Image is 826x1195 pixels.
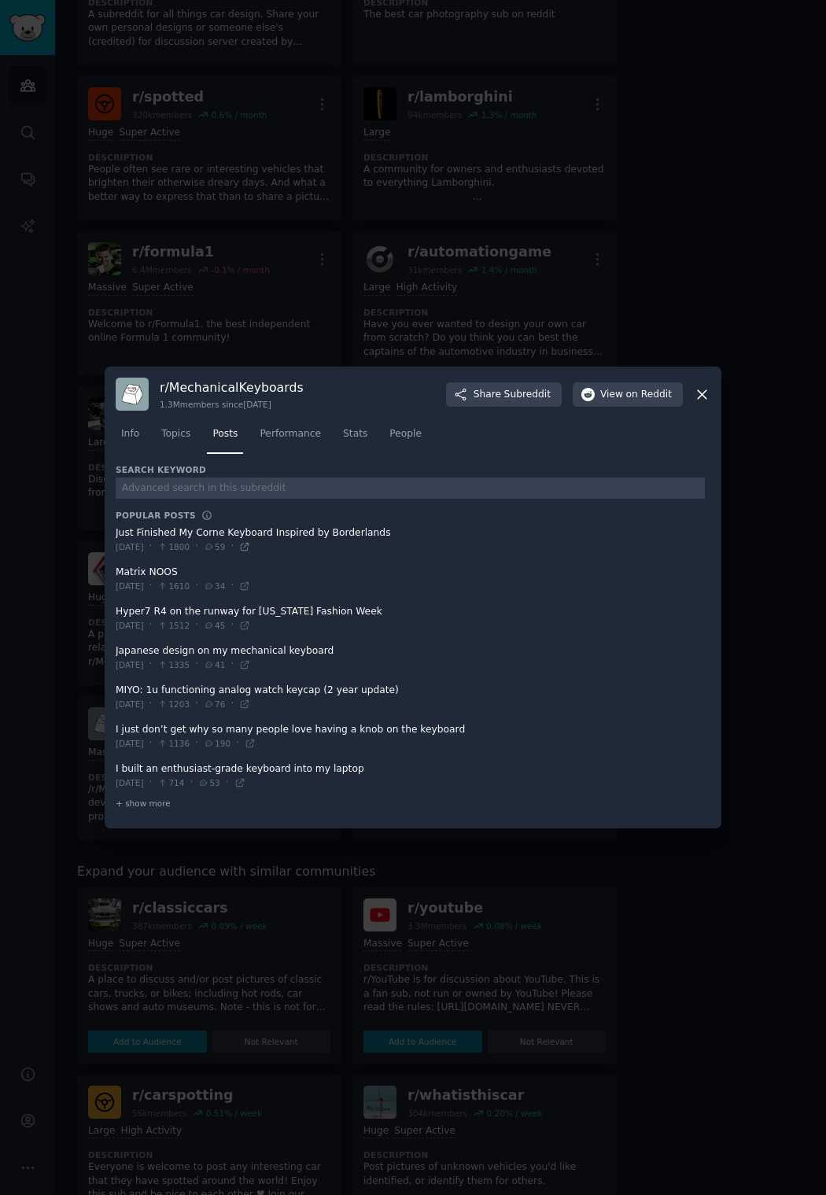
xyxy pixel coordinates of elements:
span: 190 [204,738,230,749]
span: · [149,736,153,751]
span: [DATE] [116,777,144,788]
span: 1335 [157,659,190,670]
span: [DATE] [116,620,144,631]
img: MechanicalKeyboards [116,378,149,411]
span: · [195,579,198,593]
span: 41 [204,659,225,670]
span: Subreddit [504,388,551,402]
input: Advanced search in this subreddit [116,478,705,499]
span: · [195,658,198,672]
h3: r/ MechanicalKeyboards [160,379,304,396]
span: · [149,579,153,593]
span: 53 [198,777,219,788]
span: 1203 [157,699,190,710]
span: · [230,579,234,593]
span: People [389,427,422,441]
span: Topics [161,427,190,441]
span: · [230,540,234,554]
span: Stats [343,427,367,441]
span: 45 [204,620,225,631]
span: · [236,736,239,751]
span: · [195,697,198,711]
span: · [230,618,234,633]
span: [DATE] [116,738,144,749]
button: Viewon Reddit [573,382,683,408]
span: [DATE] [116,541,144,552]
span: · [190,776,193,790]
span: 76 [204,699,225,710]
span: 714 [157,777,184,788]
div: 1.3M members since [DATE] [160,399,304,410]
span: 1800 [157,541,190,552]
span: Share [474,388,551,402]
a: Stats [337,422,373,454]
button: ShareSubreddit [446,382,562,408]
a: Posts [207,422,243,454]
span: · [226,776,229,790]
span: · [149,618,153,633]
span: Performance [260,427,321,441]
a: Topics [156,422,196,454]
h3: Search Keyword [116,464,206,475]
a: People [384,422,427,454]
span: 1610 [157,581,190,592]
span: · [195,736,198,751]
span: · [195,618,198,633]
span: Info [121,427,139,441]
span: [DATE] [116,699,144,710]
a: Performance [254,422,326,454]
span: + show more [116,798,171,809]
span: · [230,697,234,711]
span: 1512 [157,620,190,631]
span: on Reddit [626,388,672,402]
span: [DATE] [116,581,144,592]
span: [DATE] [116,659,144,670]
h3: Popular Posts [116,510,196,521]
span: · [149,658,153,672]
a: Info [116,422,145,454]
span: · [230,658,234,672]
span: · [149,776,153,790]
span: View [600,388,672,402]
span: 34 [204,581,225,592]
span: · [195,540,198,554]
span: · [149,540,153,554]
span: Posts [212,427,238,441]
span: 1136 [157,738,190,749]
span: · [149,697,153,711]
span: 59 [204,541,225,552]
